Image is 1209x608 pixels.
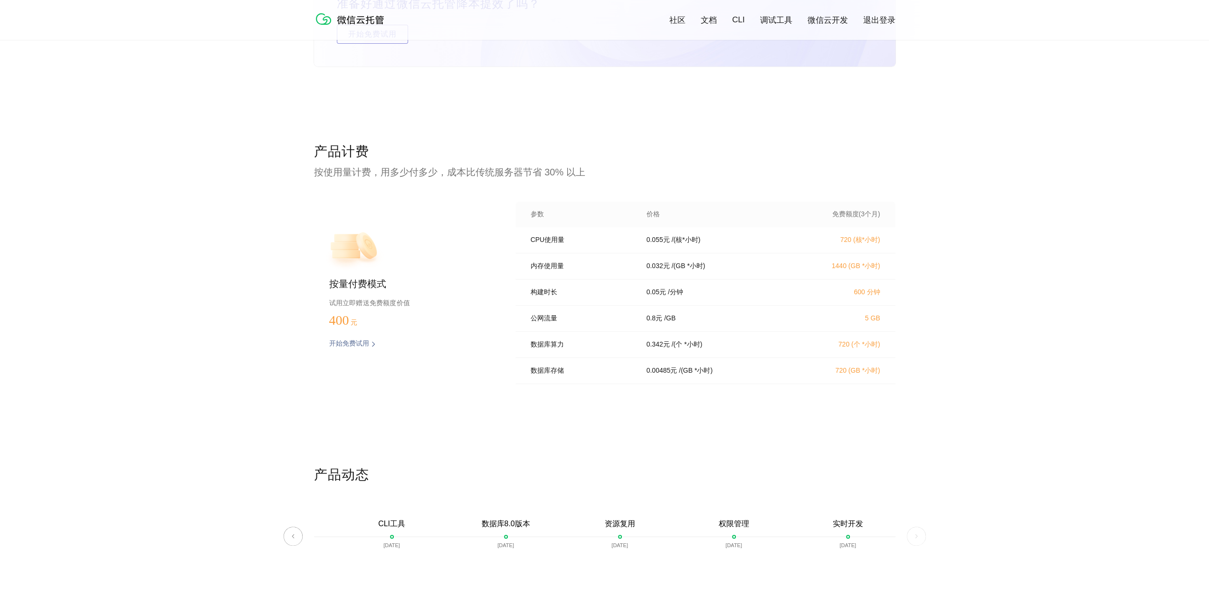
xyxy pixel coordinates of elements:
p: 免费额度(3个月) [797,210,880,219]
p: [DATE] [497,542,514,548]
p: [DATE] [383,542,400,548]
a: 微信云开发 [808,15,848,26]
p: 构建时长 [531,288,633,297]
p: 资源复用 [605,519,635,529]
p: 0.342 元 [647,340,670,349]
p: 试用立即赠送免费额度价值 [329,297,485,309]
p: 0.055 元 [647,236,670,244]
p: / (个 *小时) [672,340,703,349]
p: / 分钟 [668,288,683,297]
a: 社区 [669,15,685,26]
p: 公网流量 [531,314,633,323]
p: [DATE] [839,542,856,548]
p: / (核*小时) [672,236,701,244]
p: 600 分钟 [797,288,880,297]
p: / (GB *小时) [672,262,705,270]
p: CLI工具 [378,519,405,529]
p: 数据库8.0版本 [481,519,530,529]
p: 1440 (GB *小时) [797,262,880,270]
p: 产品动态 [314,466,895,485]
p: 数据库算力 [531,340,633,349]
p: 720 (GB *小时) [797,367,880,375]
p: 720 (核*小时) [797,236,880,244]
img: 微信云托管 [314,10,390,29]
p: 400 [329,313,377,328]
a: 文档 [701,15,717,26]
a: 微信云托管 [314,22,390,30]
p: 参数 [531,210,633,219]
p: 实时开发 [833,519,863,529]
p: 权限管理 [719,519,749,529]
a: 调试工具 [760,15,792,26]
p: 按使用量计费，用多少付多少，成本比传统服务器节省 30% 以上 [314,165,895,179]
p: 按量付费模式 [329,278,485,291]
p: 0.05 元 [647,288,666,297]
p: 0.00485 元 [647,367,677,375]
p: / (GB *小时) [679,367,713,375]
p: 产品计费 [314,143,895,162]
p: 5 GB [797,314,880,322]
p: [DATE] [611,542,628,548]
p: / GB [664,314,676,323]
a: 退出登录 [863,15,895,26]
a: CLI [732,15,744,25]
p: 开始免费试用 [329,339,369,349]
p: 0.8 元 [647,314,662,323]
p: 数据库存储 [531,367,633,375]
p: 0.032 元 [647,262,670,270]
p: [DATE] [725,542,742,548]
p: 720 (个 *小时) [797,340,880,349]
p: 内存使用量 [531,262,633,270]
p: CPU使用量 [531,236,633,244]
span: 元 [351,319,357,326]
p: 价格 [647,210,660,219]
